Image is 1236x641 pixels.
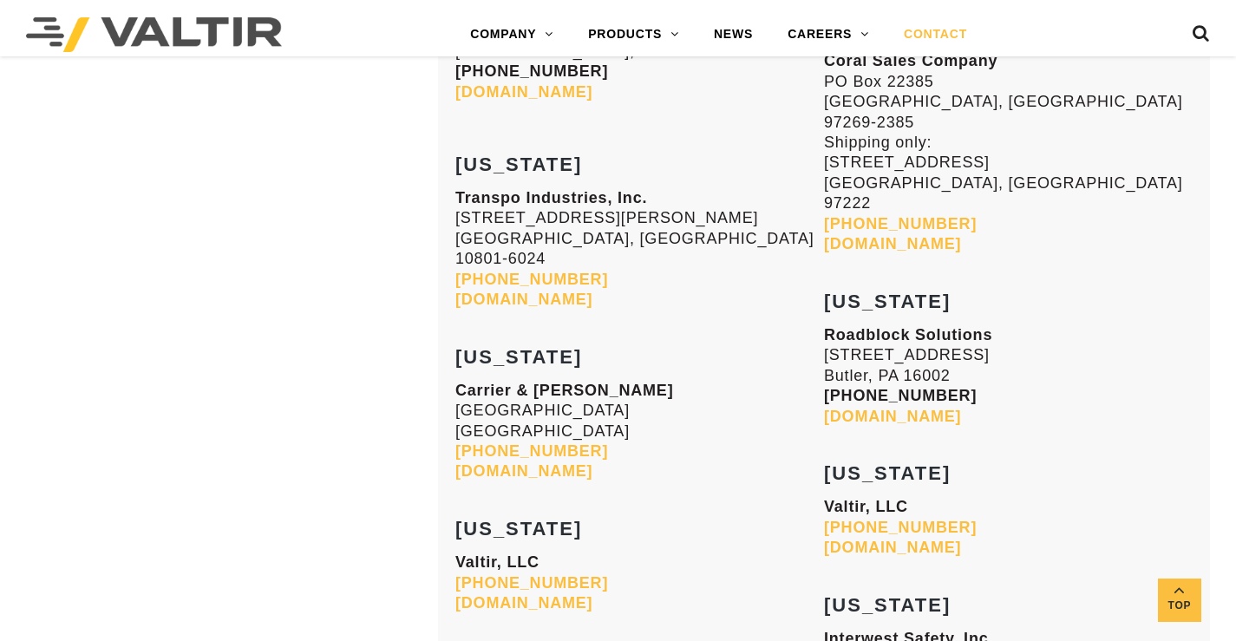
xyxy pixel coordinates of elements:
[824,519,977,536] a: [PHONE_NUMBER]
[886,17,984,52] a: CONTACT
[696,17,770,52] a: NEWS
[824,594,951,616] strong: [US_STATE]
[824,462,951,484] strong: [US_STATE]
[455,462,592,480] a: [DOMAIN_NAME]
[824,387,977,424] strong: [PHONE_NUMBER]
[824,52,997,69] strong: Coral Sales Company
[770,17,886,52] a: CAREERS
[824,291,951,312] strong: [US_STATE]
[455,83,592,101] a: [DOMAIN_NAME]
[455,189,647,206] strong: Transpo Industries, Inc.
[824,215,977,232] a: [PHONE_NUMBER]
[824,408,961,425] a: [DOMAIN_NAME]
[455,188,824,310] p: [STREET_ADDRESS][PERSON_NAME] [GEOGRAPHIC_DATA], [GEOGRAPHIC_DATA] 10801-6024
[455,154,582,175] strong: [US_STATE]
[571,17,696,52] a: PRODUCTS
[455,271,608,288] a: [PHONE_NUMBER]
[455,518,582,540] strong: [US_STATE]
[824,235,961,252] a: [DOMAIN_NAME]
[824,51,1193,254] p: PO Box 22385 [GEOGRAPHIC_DATA], [GEOGRAPHIC_DATA] 97269-2385 Shipping only: [STREET_ADDRESS] [GEO...
[824,498,908,515] strong: Valtir, LLC
[1158,579,1201,622] a: Top
[455,382,673,399] strong: Carrier & [PERSON_NAME]
[455,381,824,482] p: [GEOGRAPHIC_DATA] [GEOGRAPHIC_DATA]
[455,442,608,460] a: [PHONE_NUMBER]
[1158,596,1201,616] span: Top
[455,291,592,308] a: [DOMAIN_NAME]
[455,574,608,592] a: [PHONE_NUMBER]
[455,346,582,368] strong: [US_STATE]
[824,325,1193,427] p: [STREET_ADDRESS] Butler, PA 16002
[455,553,540,571] strong: Valtir, LLC
[26,17,282,52] img: Valtir
[455,62,608,80] strong: [PHONE_NUMBER]
[824,326,992,343] strong: Roadblock Solutions
[455,594,592,612] a: [DOMAIN_NAME]
[824,539,961,556] a: [DOMAIN_NAME]
[453,17,571,52] a: COMPANY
